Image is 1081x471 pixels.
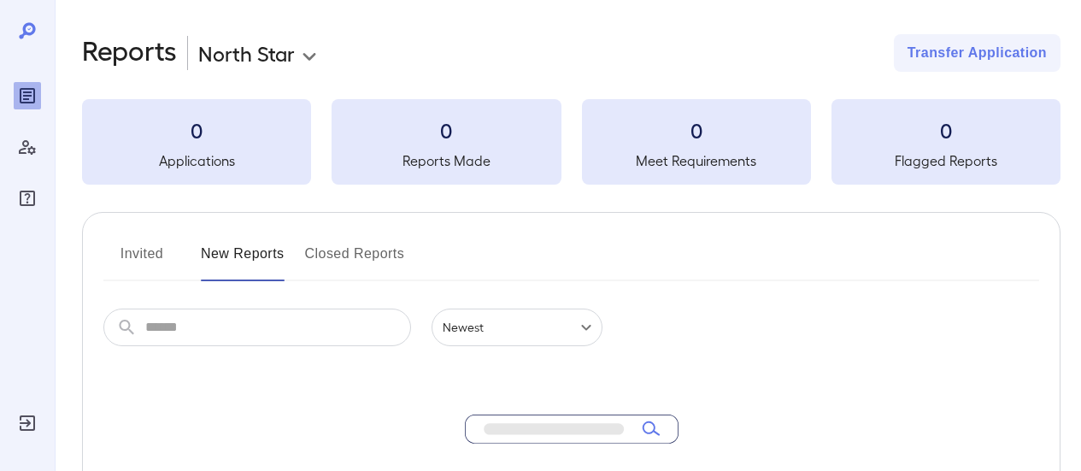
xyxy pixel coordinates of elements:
h5: Reports Made [332,150,561,171]
h3: 0 [332,116,561,144]
div: Reports [14,82,41,109]
button: New Reports [201,240,285,281]
div: Newest [432,309,602,346]
h3: 0 [582,116,811,144]
div: Log Out [14,409,41,437]
button: Invited [103,240,180,281]
h3: 0 [831,116,1060,144]
h5: Flagged Reports [831,150,1060,171]
div: FAQ [14,185,41,212]
p: North Star [198,39,295,67]
summary: 0Applications0Reports Made0Meet Requirements0Flagged Reports [82,99,1060,185]
button: Transfer Application [894,34,1060,72]
h5: Meet Requirements [582,150,811,171]
div: Manage Users [14,133,41,161]
button: Closed Reports [305,240,405,281]
h3: 0 [82,116,311,144]
h5: Applications [82,150,311,171]
h2: Reports [82,34,177,72]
